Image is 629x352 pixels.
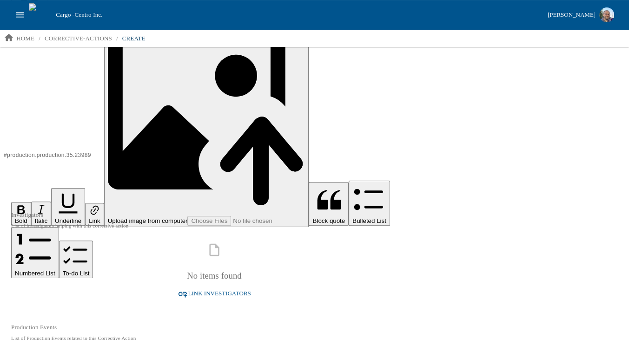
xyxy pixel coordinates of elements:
[122,34,146,43] p: create
[599,7,614,22] img: Profile image
[29,3,52,26] img: cargo logo
[11,6,29,24] button: open drawer
[11,211,43,218] label: Investigators
[51,188,85,226] button: Underline
[85,203,104,225] button: Link
[174,286,254,302] button: Link Investigators
[104,16,309,227] button: Upload image from computer
[45,34,112,43] p: corrective-actions
[119,31,149,46] a: create
[188,288,251,299] span: Link Investigators
[548,10,596,20] div: [PERSON_NAME]
[41,31,116,46] a: corrective-actions
[11,202,31,226] button: Bold
[74,11,102,18] span: Centro Inc.
[309,182,349,226] button: Block quote
[16,34,34,43] p: home
[11,222,417,230] p: List of investigators helping with this corrective action
[11,324,57,331] label: Production Events
[11,334,417,342] p: List of Production Events related to this Corrective Action
[52,10,543,20] div: Cargo -
[349,181,390,226] button: Bulleted List
[39,34,40,43] li: /
[31,202,51,225] button: Italic
[544,5,618,25] button: [PERSON_NAME]
[116,34,118,43] li: /
[187,269,242,283] h6: No items found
